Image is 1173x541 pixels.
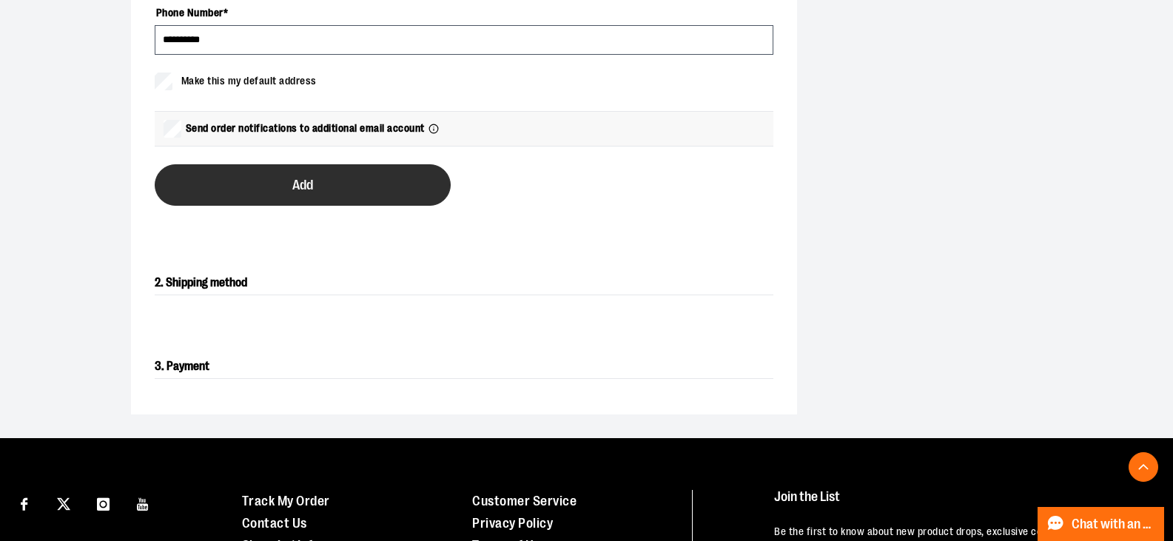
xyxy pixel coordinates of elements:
button: Chat with an Expert [1038,507,1165,541]
a: Privacy Policy [472,516,553,531]
button: Back To Top [1129,452,1158,482]
h4: Join the List [774,490,1143,517]
input: Send order notifications to additional email account [164,120,181,138]
a: Visit our X page [51,490,77,516]
span: Chat with an Expert [1072,517,1155,531]
input: Make this my default address [155,73,172,90]
a: Visit our Youtube page [130,490,156,516]
a: Visit our Instagram page [90,490,116,516]
a: Track My Order [242,494,330,508]
a: Visit our Facebook page [11,490,37,516]
span: Add [292,178,313,192]
h2: 3. Payment [155,354,773,379]
a: Customer Service [472,494,577,508]
span: Make this my default address [181,73,317,89]
span: Send order notifications to additional email account [186,121,425,136]
img: Twitter [57,497,70,511]
h2: 2. Shipping method [155,271,773,295]
a: Contact Us [242,516,307,531]
button: Add [155,164,451,206]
